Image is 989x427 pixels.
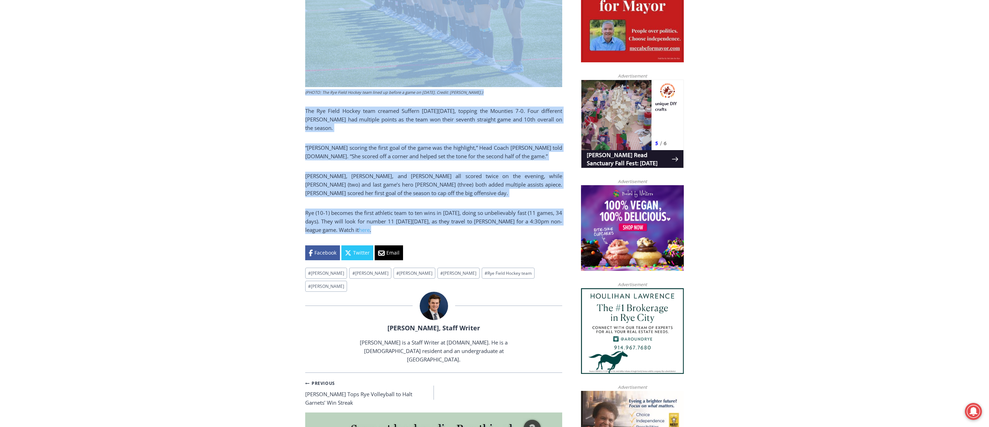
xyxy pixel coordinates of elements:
span: Advertisement [611,281,654,288]
a: Email [375,245,403,260]
span: # [440,270,443,276]
img: Charlie Morris headshot PROFESSIONAL HEADSHOT [420,292,448,320]
span: Advertisement [611,73,654,79]
div: 5 [74,60,77,67]
small: Previous [305,380,335,387]
a: #[PERSON_NAME] [393,268,435,279]
p: Rye (10-1) becomes the first athletic team to ten wins in [DATE], doing so unbelievably fast (11 ... [305,209,562,234]
a: Twitter [341,245,373,260]
a: #[PERSON_NAME] [305,268,347,279]
img: Baked by Melissa [581,185,684,271]
span: Advertisement [611,384,654,391]
a: #[PERSON_NAME] [437,268,479,279]
figcaption: (PHOTO: The Rye Field Hockey team lined up before a game on [DATE]. Credit: [PERSON_NAME].) [305,89,562,96]
span: # [485,270,487,276]
p: [PERSON_NAME], [PERSON_NAME], and [PERSON_NAME] all scored twice on the evening, while [PERSON_NA... [305,172,562,197]
img: Houlihan Lawrence The #1 Brokerage in Rye City [581,288,684,374]
span: Advertisement [611,178,654,185]
span: # [308,270,311,276]
p: [PERSON_NAME] is a Staff Writer at [DOMAIN_NAME]. He is a [DEMOGRAPHIC_DATA] resident and an unde... [344,338,524,364]
p: The Rye Field Hockey team creamed Suffern [DATE][DATE], topping the Mounties 7-0. Four different ... [305,107,562,132]
span: # [308,283,311,289]
a: Intern @ [DOMAIN_NAME] [171,69,343,88]
p: “[PERSON_NAME] scoring the first goal of the game was the highlight,” Head Coach [PERSON_NAME] to... [305,143,562,160]
div: / [79,60,81,67]
a: #[PERSON_NAME] [305,281,347,292]
div: 6 [83,60,86,67]
span: Intern @ [DOMAIN_NAME] [185,70,329,86]
a: #[PERSON_NAME] [349,268,391,279]
a: [PERSON_NAME], Staff Writer [387,324,480,332]
a: here [359,226,370,233]
a: Facebook [305,245,340,260]
a: [PERSON_NAME] Read Sanctuary Fall Fest: [DATE] [0,70,102,88]
div: unique DIY crafts [74,21,99,58]
span: # [352,270,355,276]
h4: [PERSON_NAME] Read Sanctuary Fall Fest: [DATE] [6,71,91,87]
nav: Posts [305,378,562,407]
span: # [396,270,399,276]
div: "[PERSON_NAME] and I covered the [DATE] Parade, which was a really eye opening experience as I ha... [179,0,335,69]
a: Previous[PERSON_NAME] Tops Rye Volleyball to Halt Garnets’ Win Streak [305,378,434,407]
a: #Rye Field Hockey team [482,268,535,279]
